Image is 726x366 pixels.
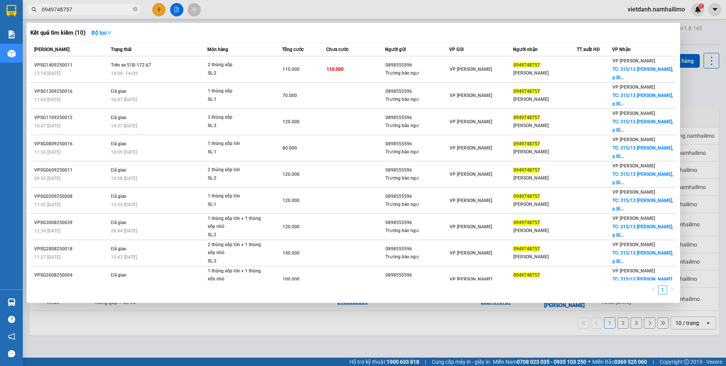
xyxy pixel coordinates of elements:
[385,148,448,156] div: Trường bào ngư
[385,253,448,261] div: Trường bào ngư
[207,47,228,52] span: Món hàng
[111,167,126,173] span: Đã giao
[208,215,265,231] div: 1 thùng xốp lớn + 1 thùng xốp nhỏ
[111,71,138,76] span: 14:00 - 14/09
[669,287,674,291] span: right
[612,58,655,64] span: VP [PERSON_NAME]
[34,123,60,129] span: 10:47 [DATE]
[208,231,265,239] div: SL: 2
[208,69,265,78] div: SL: 2
[30,29,85,37] h3: Kết quả tìm kiếm ( 10 )
[34,140,109,148] div: VPSG0809250016
[385,166,448,174] div: 0898555596
[283,67,300,72] span: 110.000
[34,245,109,253] div: VPSG2808250018
[208,95,265,104] div: SL: 1
[385,279,448,287] div: Trường bào ngư
[133,6,137,13] span: close-circle
[34,228,60,234] span: 13:34 [DATE]
[34,176,60,181] span: 09:52 [DATE]
[450,198,492,203] span: VP [PERSON_NAME]
[513,194,540,199] span: 0949748757
[111,89,126,94] span: Đã giao
[111,228,137,234] span: 20:44 [DATE]
[111,62,151,68] span: Trên xe 51B-172.67
[34,88,109,95] div: VPSG1309250016
[450,172,492,177] span: VP [PERSON_NAME]
[8,350,15,357] span: message
[612,277,673,290] span: TC: 315/13 [PERSON_NAME], p Bì...
[208,257,265,266] div: SL: 3
[513,89,540,94] span: 0949748757
[208,201,265,209] div: SL: 1
[107,30,112,35] span: down
[385,245,448,253] div: 0898555596
[385,140,448,148] div: 0898555596
[111,47,131,52] span: Trạng thái
[6,5,16,16] img: logo-vxr
[513,47,538,52] span: Người nhận
[34,271,109,279] div: VPSG2608250004
[283,198,300,203] span: 120.000
[34,255,60,260] span: 11:27 [DATE]
[283,224,300,229] span: 120.000
[34,219,109,227] div: VPSG3008250039
[513,148,576,156] div: [PERSON_NAME]
[208,87,265,95] div: 1 thùng xốp
[612,172,673,185] span: TC: 315/13 [PERSON_NAME], p Bì...
[111,272,126,278] span: Đã giao
[283,145,297,151] span: 80.000
[612,242,655,247] span: VP [PERSON_NAME]
[34,114,109,122] div: VPSG1109250012
[612,268,655,274] span: VP [PERSON_NAME]
[612,47,631,52] span: VP Nhận
[208,148,265,156] div: SL: 1
[513,174,576,182] div: [PERSON_NAME]
[283,277,300,282] span: 100.000
[208,61,265,69] div: 2 thùng xốp
[8,333,15,340] span: notification
[612,111,655,116] span: VP [PERSON_NAME]
[34,202,60,207] span: 11:42 [DATE]
[385,201,448,208] div: Trường bào ngư
[111,97,137,102] span: 16:07 [DATE]
[208,267,265,283] div: 1 thùng xốp lớn + 1 thùng xốp nhỏ
[513,141,540,146] span: 0949748757
[111,115,126,120] span: Đã giao
[326,47,349,52] span: Chưa cước
[8,30,16,38] img: solution-icon
[612,198,673,212] span: TC: 315/13 [PERSON_NAME], p Bì...
[111,255,137,260] span: 15:43 [DATE]
[34,97,60,102] span: 11:04 [DATE]
[385,88,448,95] div: 0898555596
[208,122,265,130] div: SL: 3
[385,174,448,182] div: Trường bào ngư
[208,241,265,257] div: 2 thùng xốp lớn + 1 thùng xốp nhỏ
[513,122,576,130] div: [PERSON_NAME]
[385,47,406,52] span: Người gửi
[513,220,540,225] span: 0949748757
[208,166,265,174] div: 2 thùng xốp lớn
[282,47,304,52] span: Tổng cước
[651,287,656,291] span: left
[513,95,576,103] div: [PERSON_NAME]
[8,298,16,306] img: warehouse-icon
[385,69,448,77] div: Trường bào ngư
[34,150,60,155] span: 11:36 [DATE]
[385,95,448,103] div: Trường bào ngư
[658,285,667,294] li: 1
[612,189,655,195] span: VP [PERSON_NAME]
[450,67,492,72] span: VP [PERSON_NAME]
[34,71,60,76] span: 13:18 [DATE]
[612,250,673,264] span: TC: 315/13 [PERSON_NAME], p Bì...
[513,246,540,251] span: 0949748757
[208,140,265,148] div: 1 thùng xốp lớn
[385,219,448,227] div: 0898555596
[111,123,137,129] span: 14:37 [DATE]
[34,193,109,201] div: VPSG0209250008
[208,113,265,122] div: 3 thùng xốp
[450,93,492,98] span: VP [PERSON_NAME]
[612,67,673,80] span: TC: 315/13 [PERSON_NAME], p Bì...
[385,227,448,235] div: Trường bào ngư
[513,227,576,235] div: [PERSON_NAME]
